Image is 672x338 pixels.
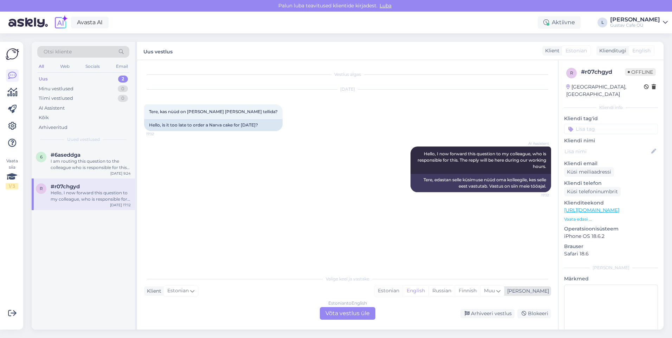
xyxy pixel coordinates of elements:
div: All [37,62,45,71]
div: Klient [542,47,560,54]
div: Vaata siia [6,158,18,189]
div: Arhiveeri vestlus [460,309,515,318]
p: Kliendi nimi [564,137,658,144]
div: Hello, I now forward this question to my colleague, who is responsible for this. The reply will b... [51,190,131,202]
div: [PERSON_NAME] [504,287,549,295]
div: Küsi telefoninumbrit [564,187,621,196]
span: Muu [484,287,495,294]
input: Lisa tag [564,124,658,134]
p: Operatsioonisüsteem [564,225,658,233]
span: 17:12 [523,193,549,198]
span: Estonian [167,287,189,295]
p: Brauser [564,243,658,250]
div: AI Assistent [39,105,65,112]
img: Askly Logo [6,47,19,61]
div: Web [59,62,71,71]
p: Kliendi email [564,160,658,167]
span: AI Assistent [523,141,549,146]
div: [PERSON_NAME] [610,17,660,22]
div: Klienditugi [596,47,626,54]
img: explore-ai [53,15,68,30]
div: Võta vestlus üle [320,307,375,320]
div: 1 / 3 [6,183,18,189]
div: 2 [118,76,128,83]
div: [GEOGRAPHIC_DATA], [GEOGRAPHIC_DATA] [566,83,644,98]
span: r [40,186,43,191]
div: English [403,286,428,296]
div: Russian [428,286,455,296]
div: Klient [144,287,161,295]
div: Kõik [39,114,49,121]
div: # r07chgyd [581,68,625,76]
span: Hello, I now forward this question to my colleague, who is responsible for this. The reply will b... [418,151,547,169]
div: Tere, edastan selle küsimuse nüüd oma kolleegile, kes selle eest vastutab. Vastus on siin meie tö... [411,174,551,192]
p: Klienditeekond [564,199,658,207]
a: [URL][DOMAIN_NAME] [564,207,619,213]
span: Offline [625,68,656,76]
p: iPhone OS 18.6.2 [564,233,658,240]
div: Küsi meiliaadressi [564,167,614,177]
div: Estonian to English [328,300,367,306]
span: 17:12 [146,131,173,137]
span: Tere, kas nüüd on [PERSON_NAME] [PERSON_NAME] tellida? [149,109,278,114]
p: Vaata edasi ... [564,216,658,222]
div: Finnish [455,286,480,296]
p: Kliendi telefon [564,180,658,187]
div: Socials [84,62,101,71]
span: English [632,47,651,54]
span: Estonian [566,47,587,54]
span: #6aseddga [51,152,80,158]
a: [PERSON_NAME]Gustav Cafe OÜ [610,17,668,28]
p: Kliendi tag'id [564,115,658,122]
div: Blokeeri [517,309,551,318]
label: Uus vestlus [143,46,173,56]
div: Uus [39,76,48,83]
div: Gustav Cafe OÜ [610,22,660,28]
span: 6 [40,154,43,160]
div: [DATE] 9:24 [110,171,131,176]
span: Otsi kliente [44,48,72,56]
div: [DATE] 17:12 [110,202,131,208]
div: L [597,18,607,27]
div: Vestlus algas [144,71,551,78]
p: Märkmed [564,275,658,282]
div: Arhiveeritud [39,124,67,131]
div: Kliendi info [564,104,658,111]
span: r [570,70,573,76]
div: Hello, is it too late to order a Narva cake for [DATE]? [144,119,283,131]
div: I am routing this question to the colleague who is responsible for this topic. The reply might ta... [51,158,131,171]
a: Avasta AI [71,17,109,28]
div: Aktiivne [538,16,581,29]
div: 0 [118,95,128,102]
span: Uued vestlused [67,136,100,143]
span: #r07chgyd [51,183,80,190]
p: Safari 18.6 [564,250,658,258]
div: Tiimi vestlused [39,95,73,102]
div: Estonian [374,286,403,296]
input: Lisa nimi [564,148,650,155]
div: [DATE] [144,86,551,92]
div: Minu vestlused [39,85,73,92]
div: Email [115,62,129,71]
div: [PERSON_NAME] [564,265,658,271]
div: 0 [118,85,128,92]
span: Luba [377,2,394,9]
div: Valige keel ja vastake [144,276,551,282]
